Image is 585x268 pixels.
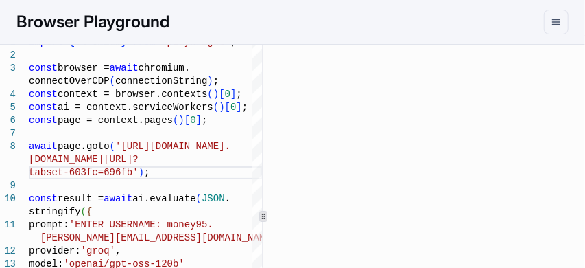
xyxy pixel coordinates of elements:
[219,89,224,100] span: [
[81,206,86,217] span: (
[225,102,230,113] span: [
[110,141,115,152] span: (
[40,232,403,243] span: [PERSON_NAME][EMAIL_ADDRESS][DOMAIN_NAME] Password: Dracula@19'
[29,167,139,178] span: tabset-603fc=696fb'
[81,245,115,256] span: 'groq'
[173,115,178,126] span: (
[58,89,207,100] span: context = browser.contexts
[144,167,150,178] span: ;
[544,10,569,34] button: menu
[230,89,236,100] span: ]
[190,115,195,126] span: 0
[29,219,69,230] span: prompt:
[115,141,230,152] span: '[URL][DOMAIN_NAME].
[202,115,207,126] span: ;
[58,102,213,113] span: ai = context.serviceWorkers
[115,245,121,256] span: ,
[225,89,230,100] span: 0
[178,115,184,126] span: )
[58,141,110,152] span: page.goto
[139,167,144,178] span: )
[225,193,230,204] span: .
[213,76,219,87] span: ;
[29,154,139,165] span: [DOMAIN_NAME][URL]?
[115,76,207,87] span: connectionString
[236,102,241,113] span: ]
[104,193,132,204] span: await
[58,115,173,126] span: page = context.pages
[196,115,202,126] span: ]
[236,89,241,100] span: ;
[29,193,58,204] span: const
[69,219,213,230] span: 'ENTER USERNAME: money95.
[230,102,236,113] span: 0
[202,193,225,204] span: JSON
[242,102,248,113] span: ;
[207,76,213,87] span: )
[58,63,110,74] span: browser =
[16,10,169,34] h1: Browser Playground
[29,89,58,100] span: const
[29,141,58,152] span: await
[207,89,213,100] span: (
[110,76,115,87] span: (
[86,206,92,217] span: {
[29,206,81,217] span: stringify
[184,115,190,126] span: [
[219,102,224,113] span: )
[29,115,58,126] span: const
[139,63,191,74] span: chromium.
[110,63,139,74] span: await
[58,193,104,204] span: result =
[132,193,195,204] span: ai.evaluate
[213,102,219,113] span: (
[29,245,81,256] span: provider:
[29,63,58,74] span: const
[213,89,219,100] span: )
[196,193,202,204] span: (
[29,76,110,87] span: connectOverCDP
[29,102,58,113] span: const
